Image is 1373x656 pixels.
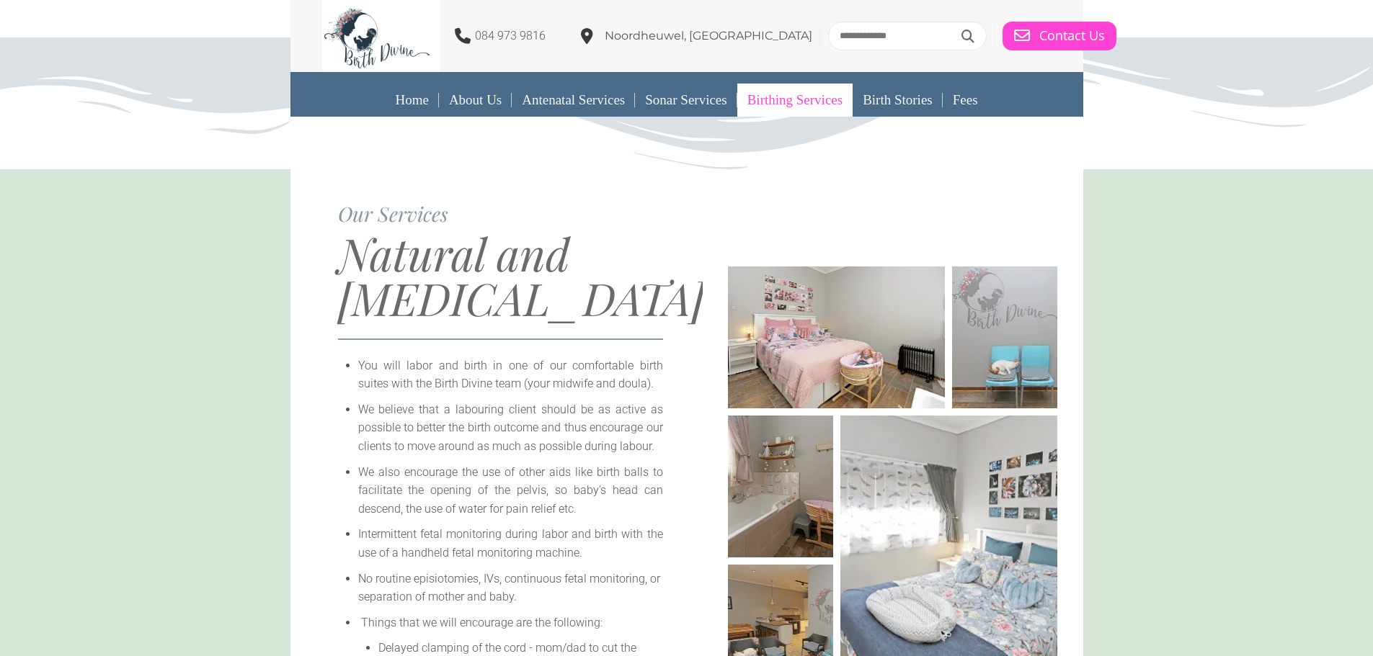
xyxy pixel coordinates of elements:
[853,84,943,117] a: Birth Stories
[439,84,512,117] a: About Us
[358,614,663,632] li: Things that we will encourage are the following:
[338,200,448,227] span: Our Services
[605,29,812,42] span: Noordheuwel, [GEOGRAPHIC_DATA]
[635,84,737,117] a: Sonar Services
[358,525,663,562] li: Intermittent fetal monitoring during labor and birth with the use of a handheld fetal monitoring ...
[358,463,663,518] li: We also encourage the use of other aids like birth balls to facilitate the opening of the pelvis,...
[358,400,663,456] li: We believe that a labouring client should be as active as possible to better the birth outcome an...
[1039,28,1105,44] span: Contact Us
[338,231,663,320] h1: Natural and [MEDICAL_DATA]
[1003,22,1116,50] a: Contact Us
[358,356,663,393] li: You will labor and birth in one of our comfortable birth suites with the Birth Divine team (your ...
[358,570,663,606] li: No routine episiotomies, IVs, continuous fetal monitoring, or separation of mother and baby.
[385,84,438,117] a: Home
[475,27,546,45] p: 084 973 9816
[512,84,635,117] a: Antenatal Services
[737,84,853,117] a: Birthing Services
[943,84,988,117] a: Fees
